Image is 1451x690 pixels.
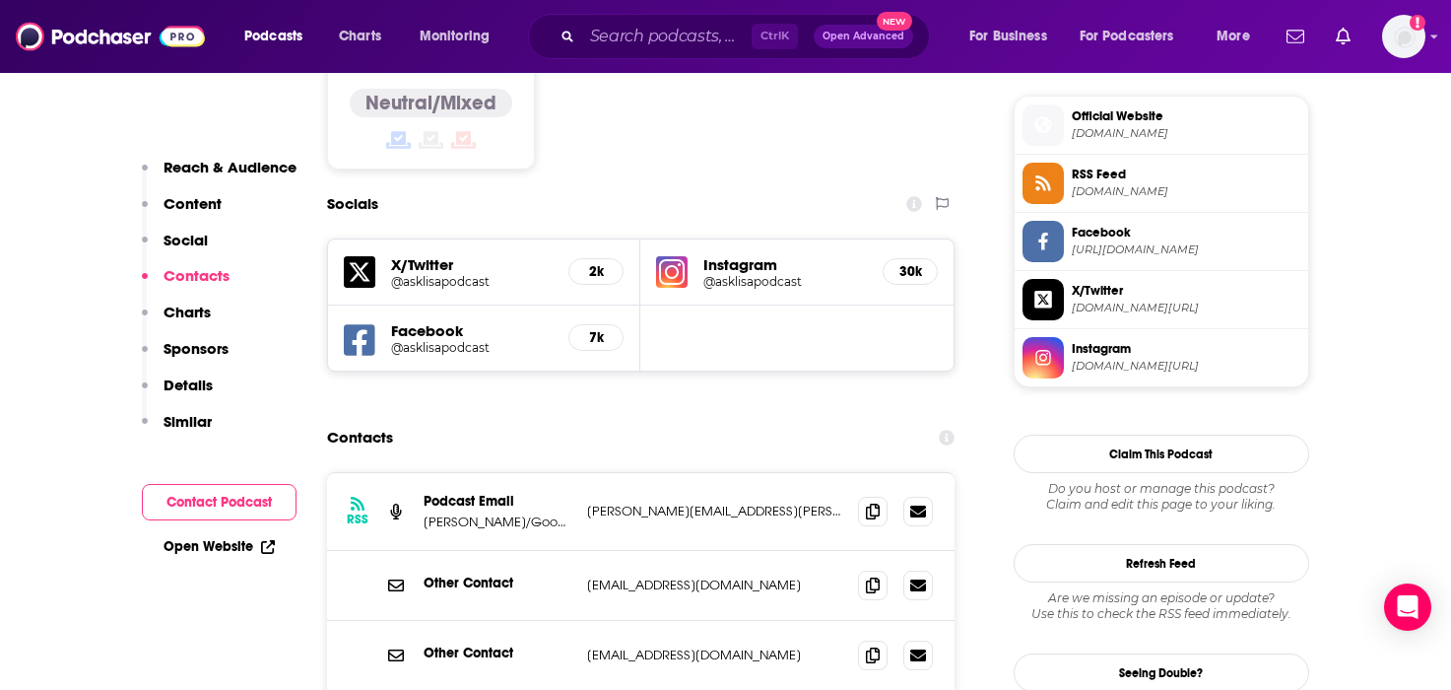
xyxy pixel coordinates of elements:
[142,412,212,448] button: Similar
[1279,20,1312,53] a: Show notifications dropdown
[142,158,297,194] button: Reach & Audience
[424,645,571,661] p: Other Contact
[391,321,554,340] h5: Facebook
[1014,481,1309,497] span: Do you host or manage this podcast?
[326,21,393,52] a: Charts
[1022,163,1300,204] a: RSS Feed[DOMAIN_NAME]
[1072,282,1300,300] span: X/Twitter
[1072,359,1300,374] span: instagram.com/asklisapodcast
[823,32,904,41] span: Open Advanced
[582,21,752,52] input: Search podcasts, credits, & more...
[164,158,297,176] p: Reach & Audience
[585,329,607,346] h5: 7k
[424,514,571,530] p: [PERSON_NAME]/Good Trouble Productions
[1384,584,1431,631] div: Open Intercom Messenger
[327,419,393,456] h2: Contacts
[164,266,230,285] p: Contacts
[1014,435,1309,473] button: Claim This Podcast
[142,194,222,231] button: Content
[656,256,688,288] img: iconImage
[1014,481,1309,513] div: Claim and edit this page to your liking.
[1022,337,1300,379] a: Instagram[DOMAIN_NAME][URL]
[1217,23,1250,50] span: More
[164,376,213,394] p: Details
[587,647,843,663] p: [EMAIL_ADDRESS][DOMAIN_NAME]
[752,24,798,49] span: Ctrl K
[814,25,913,48] button: Open AdvancedNew
[391,340,554,355] a: @asklisapodcast
[585,263,607,280] h5: 2k
[142,484,297,520] button: Contact Podcast
[406,21,515,52] button: open menu
[365,91,496,115] h4: Neutral/Mixed
[327,185,378,223] h2: Socials
[1080,23,1174,50] span: For Podcasters
[391,255,554,274] h5: X/Twitter
[1072,126,1300,141] span: drlisadamour.com
[1067,21,1203,52] button: open menu
[339,23,381,50] span: Charts
[587,503,843,519] p: [PERSON_NAME][EMAIL_ADDRESS][PERSON_NAME][PERSON_NAME][DOMAIN_NAME]
[1072,242,1300,257] span: https://www.facebook.com/asklisapodcast
[1022,104,1300,146] a: Official Website[DOMAIN_NAME]
[1072,184,1300,199] span: feeds.megaphone.fm
[164,194,222,213] p: Content
[703,255,867,274] h5: Instagram
[1410,15,1425,31] svg: Add a profile image
[1203,21,1275,52] button: open menu
[164,303,211,321] p: Charts
[1382,15,1425,58] button: Show profile menu
[142,339,229,376] button: Sponsors
[877,12,912,31] span: New
[391,274,554,289] a: @asklisapodcast
[1382,15,1425,58] img: User Profile
[1382,15,1425,58] span: Logged in as evankrask
[164,339,229,358] p: Sponsors
[1014,544,1309,583] button: Refresh Feed
[1072,107,1300,125] span: Official Website
[424,493,571,510] p: Podcast Email
[1022,279,1300,320] a: X/Twitter[DOMAIN_NAME][URL]
[547,14,949,59] div: Search podcasts, credits, & more...
[1072,224,1300,241] span: Facebook
[1328,20,1358,53] a: Show notifications dropdown
[956,21,1072,52] button: open menu
[1072,340,1300,358] span: Instagram
[164,412,212,431] p: Similar
[164,231,208,249] p: Social
[1072,166,1300,183] span: RSS Feed
[899,263,921,280] h5: 30k
[164,538,275,555] a: Open Website
[587,577,843,593] p: [EMAIL_ADDRESS][DOMAIN_NAME]
[142,303,211,339] button: Charts
[703,274,867,289] a: @asklisapodcast
[969,23,1047,50] span: For Business
[16,18,205,55] img: Podchaser - Follow, Share and Rate Podcasts
[1072,301,1300,315] span: twitter.com/asklisapodcast
[1014,590,1309,622] div: Are we missing an episode or update? Use this to check the RSS feed immediately.
[420,23,490,50] span: Monitoring
[1022,221,1300,262] a: Facebook[URL][DOMAIN_NAME]
[231,21,328,52] button: open menu
[142,376,213,412] button: Details
[424,575,571,591] p: Other Contact
[142,231,208,267] button: Social
[142,266,230,303] button: Contacts
[347,512,368,527] h3: RSS
[244,23,302,50] span: Podcasts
